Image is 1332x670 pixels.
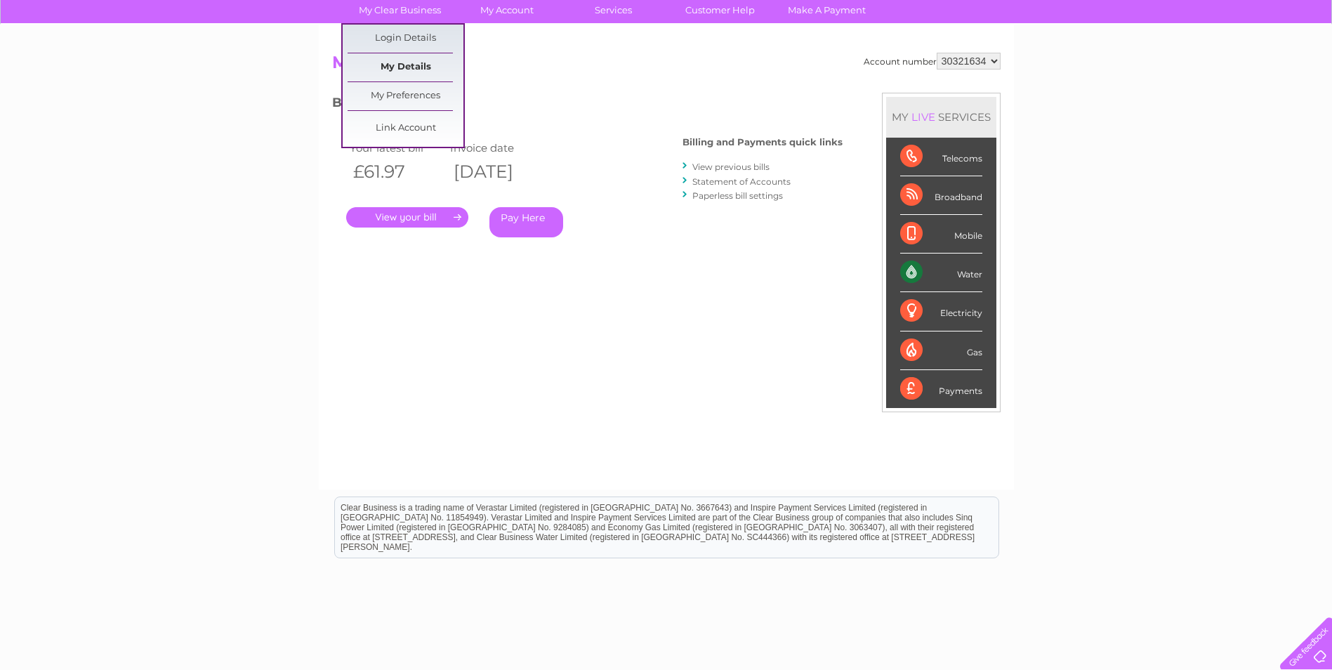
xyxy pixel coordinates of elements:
div: Gas [900,331,982,370]
img: logo.png [46,37,118,79]
div: Account number [864,53,1001,70]
a: Water [1085,60,1112,70]
a: View previous bills [692,162,770,172]
div: MY SERVICES [886,97,996,137]
a: Pay Here [489,207,563,237]
div: Clear Business is a trading name of Verastar Limited (registered in [GEOGRAPHIC_DATA] No. 3667643... [335,8,998,68]
a: Statement of Accounts [692,176,791,187]
div: Broadband [900,176,982,215]
th: [DATE] [447,157,548,186]
td: Invoice date [447,138,548,157]
div: LIVE [909,110,938,124]
a: My Preferences [348,82,463,110]
a: Energy [1120,60,1151,70]
a: Contact [1239,60,1273,70]
a: My Details [348,53,463,81]
a: Paperless bill settings [692,190,783,201]
th: £61.97 [346,157,447,186]
div: Water [900,254,982,292]
div: Telecoms [900,138,982,176]
h3: Bills and Payments [332,93,843,117]
a: Login Details [348,25,463,53]
a: . [346,207,468,228]
a: Telecoms [1159,60,1201,70]
h2: My Account [332,53,1001,79]
a: Blog [1210,60,1230,70]
div: Mobile [900,215,982,254]
a: Log out [1286,60,1319,70]
a: Link Account [348,114,463,143]
div: Payments [900,370,982,408]
a: 0333 014 3131 [1067,7,1164,25]
div: Electricity [900,292,982,331]
h4: Billing and Payments quick links [683,137,843,147]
